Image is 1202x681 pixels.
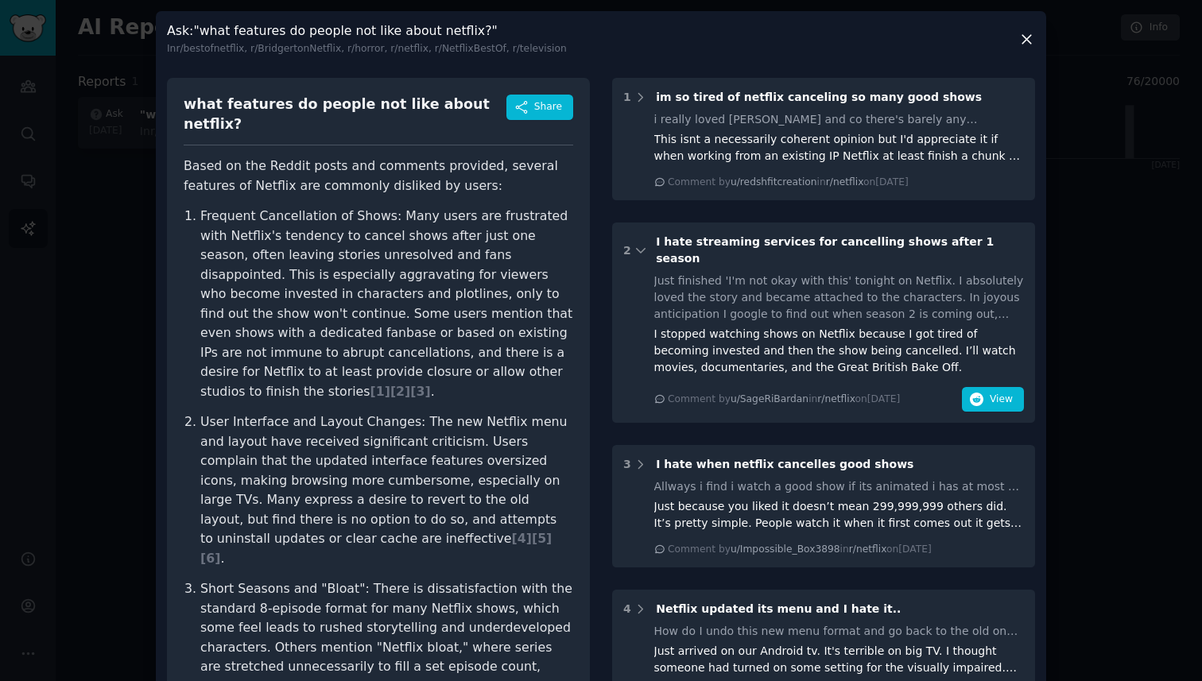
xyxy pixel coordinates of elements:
[654,131,1025,164] div: This isnt a necessarily coherent opinion but I'd appreciate it if when working from an existing I...
[731,176,817,188] span: u/redshfitcreation
[184,95,506,133] div: what features do people not like about netflix?
[656,458,913,470] span: I hate when netflix cancelles good shows
[184,157,573,195] p: Based on the Reddit posts and comments provided, several features of Netflix are commonly dislike...
[817,393,855,404] span: r/netflix
[962,396,1024,408] a: View
[370,384,390,399] span: [ 1 ]
[654,498,1025,532] div: Just because you liked it doesn’t mean 299,999,999 others did. It’s pretty simple. People watch i...
[731,544,840,555] span: u/Impossible_Box3898
[731,393,808,404] span: u/SageRiBardan
[849,544,886,555] span: r/netflix
[990,393,1013,407] span: View
[410,384,430,399] span: [ 3 ]
[506,95,573,120] button: Share
[512,531,532,546] span: [ 4 ]
[654,478,1025,495] div: Allways i find i watch a good show if its animated i has at most 2 3 seasons and it gets cancelle...
[200,412,573,568] p: User Interface and Layout Changes: The new Netflix menu and layout have received significant crit...
[654,643,1025,676] div: Just arrived on our Android tv. It's terrible on big TV. I thought someone had turned on some set...
[654,111,1025,128] div: i really loved [PERSON_NAME] and co there's barely any supernatural shows anywhere! pisses me the...
[623,456,631,473] div: 3
[623,89,631,106] div: 1
[654,326,1025,376] div: I stopped watching shows on Netflix because I got tired of becoming invested and then the show be...
[200,207,573,401] p: Frequent Cancellation of Shows: Many users are frustrated with Netflix's tendency to cancel shows...
[390,384,410,399] span: [ 2 ]
[826,176,863,188] span: r/netflix
[200,551,220,566] span: [ 6 ]
[962,387,1024,412] button: View
[654,273,1025,323] div: Just finished 'I'm not okay with this' tonight on Netflix. I absolutely loved the story and becam...
[623,601,631,617] div: 4
[656,235,994,265] span: I hate streaming services for cancelling shows after 1 season
[656,602,901,615] span: Netflix updated its menu and I hate it..
[167,42,567,56] div: In r/bestofnetflix, r/BridgertonNetflix, r/horror, r/netflix, r/NetflixBestOf, r/television
[668,543,932,557] div: Comment by in on [DATE]
[167,22,567,56] h3: Ask : "what features do people not like about netflix?"
[654,623,1025,640] div: How do I undo this new menu format and go back to the old one? I'm using a like [DEMOGRAPHIC_DATA...
[534,100,562,114] span: Share
[668,176,909,190] div: Comment by in on [DATE]
[532,531,552,546] span: [ 5 ]
[623,242,631,259] div: 2
[656,91,982,103] span: im so tired of netflix canceling so many good shows
[668,393,900,407] div: Comment by in on [DATE]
